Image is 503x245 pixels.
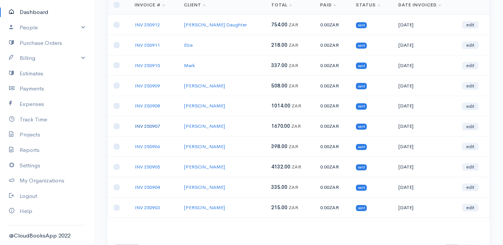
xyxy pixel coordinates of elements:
a: edit [462,123,479,130]
span: sent [356,144,367,150]
span: ZAR [329,103,339,109]
a: INV 250904 [135,184,160,190]
a: [PERSON_NAME] Daughter [184,21,247,28]
td: 0.00 [314,198,350,218]
td: 0.00 [314,177,350,198]
span: ZAR [292,103,301,109]
a: INV 250905 [135,164,160,170]
a: INV 250909 [135,83,160,89]
a: [PERSON_NAME] [184,123,225,129]
a: INV 250906 [135,143,160,150]
div: @CloudBooksApp 2022 [9,231,85,240]
span: ZAR [289,143,298,150]
a: INV 250912 [135,21,160,28]
a: [PERSON_NAME] [184,83,225,89]
span: ZAR [329,123,339,129]
td: [DATE] [392,136,456,157]
span: sent [356,43,367,49]
td: [DATE] [392,157,456,177]
a: INV 250903 [135,204,160,211]
td: [DATE] [392,35,456,55]
span: ZAR [329,143,339,150]
span: 335.00 [271,184,287,190]
a: Total [271,2,292,8]
span: 1014.00 [271,103,290,109]
a: edit [462,184,479,191]
a: edit [462,163,479,171]
span: ZAR [329,164,339,170]
span: ZAR [329,184,339,190]
td: 0.00 [314,35,350,55]
span: 4132.00 [271,164,290,170]
td: [DATE] [392,15,456,35]
a: edit [462,62,479,69]
a: Invoice # [135,2,165,8]
span: 215.00 [271,204,287,211]
span: ZAR [289,62,298,69]
a: edit [462,103,479,110]
a: Client [184,2,206,8]
td: 0.00 [314,136,350,157]
span: ZAR [289,184,298,190]
span: ZAR [289,204,298,211]
a: [PERSON_NAME] [184,103,225,109]
td: [DATE] [392,75,456,96]
a: [PERSON_NAME] [184,164,225,170]
span: ZAR [289,83,298,89]
a: INV 250911 [135,42,160,48]
a: [PERSON_NAME] [184,184,225,190]
span: sent [356,185,367,191]
span: ZAR [329,204,339,211]
span: ZAR [329,83,339,89]
td: 0.00 [314,55,350,76]
a: Mark [184,62,195,69]
a: edit [462,82,479,90]
a: INV 250908 [135,103,160,109]
td: [DATE] [392,116,456,136]
a: edit [462,143,479,150]
span: ZAR [329,62,339,69]
a: Status [356,2,380,8]
span: sent [356,124,367,130]
td: [DATE] [392,55,456,76]
td: [DATE] [392,96,456,116]
td: [DATE] [392,198,456,218]
a: Date Invoiced [398,2,441,8]
a: edit [462,204,479,211]
span: 218.00 [271,42,287,48]
a: Paid [320,2,336,8]
a: INV 250910 [135,62,160,69]
span: sent [356,164,367,170]
span: 754.00 [271,21,287,28]
a: Elze [184,42,193,48]
td: 0.00 [314,96,350,116]
td: 0.00 [314,75,350,96]
span: 398.00 [271,143,287,150]
span: 337.00 [271,62,287,69]
td: 0.00 [314,116,350,136]
span: 508.00 [271,83,287,89]
span: sent [356,22,367,28]
span: sent [356,205,367,211]
td: 0.00 [314,15,350,35]
a: [PERSON_NAME] [184,143,225,150]
span: sent [356,103,367,109]
span: ZAR [289,21,298,28]
a: INV 250907 [135,123,160,129]
span: ZAR [289,42,298,48]
a: edit [462,41,479,49]
a: [PERSON_NAME] [184,204,225,211]
span: ZAR [329,42,339,48]
span: ZAR [329,21,339,28]
span: sent [356,83,367,89]
td: 0.00 [314,157,350,177]
a: edit [462,21,479,29]
span: ZAR [291,123,301,129]
span: sent [356,63,367,69]
td: [DATE] [392,177,456,198]
span: ZAR [292,164,301,170]
span: 1670.00 [271,123,290,129]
